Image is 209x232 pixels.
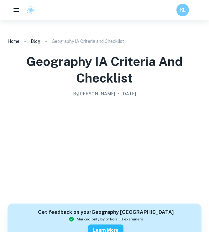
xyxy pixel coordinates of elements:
a: Home [8,37,19,46]
h2: By [PERSON_NAME] [73,90,115,97]
img: Geography IA Criteria and Checklist cover image [8,100,201,197]
h2: [DATE] [122,90,136,97]
h6: Get feedback on your Geography [GEOGRAPHIC_DATA] [38,209,174,216]
img: Clastify logo [26,5,36,15]
p: Geography IA Criteria and Checklist [52,38,124,45]
p: • [118,90,119,97]
h1: Geography IA Criteria and Checklist [8,53,201,87]
a: Blog [31,37,40,46]
button: KL [176,4,189,16]
h6: KL [179,7,186,13]
a: Clastify logo [23,5,36,15]
span: Marked only by official IB examiners [77,216,143,222]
